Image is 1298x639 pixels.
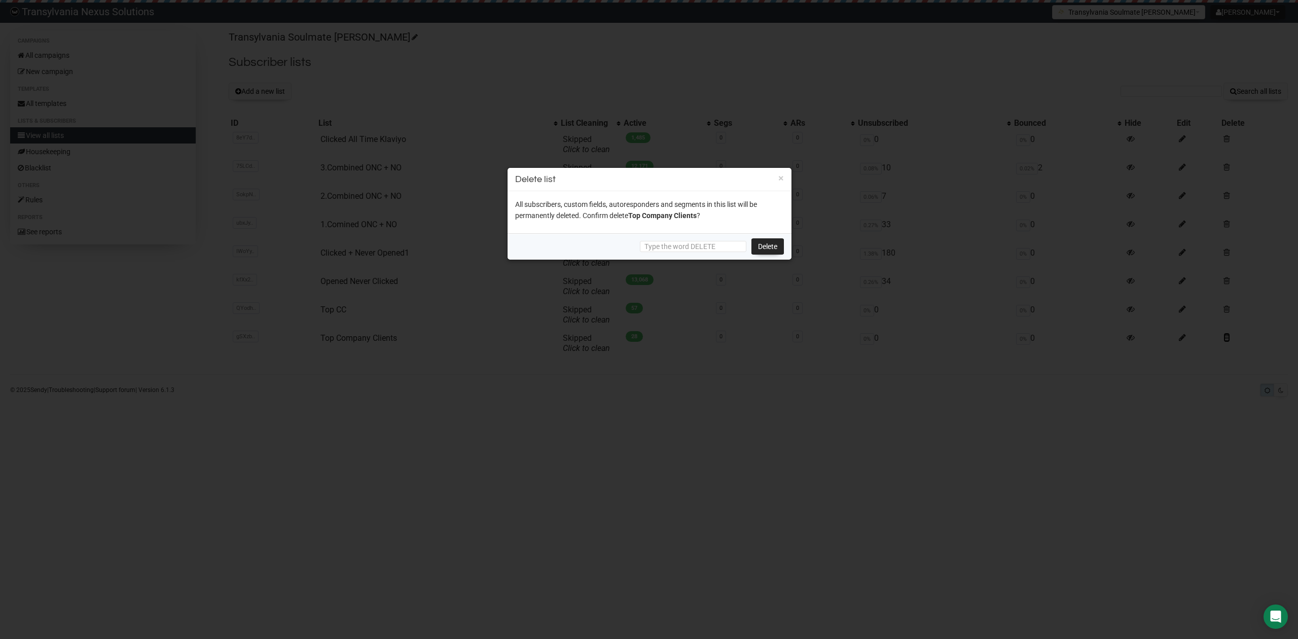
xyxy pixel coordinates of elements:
h3: Delete list [515,172,784,186]
input: Type the word DELETE [640,241,746,252]
div: Open Intercom Messenger [1264,605,1288,629]
a: Delete [751,238,784,255]
button: × [778,173,784,183]
span: Top Company Clients [628,211,697,220]
p: All subscribers, custom fields, autoresponders and segments in this list will be permanently dele... [515,199,784,221]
